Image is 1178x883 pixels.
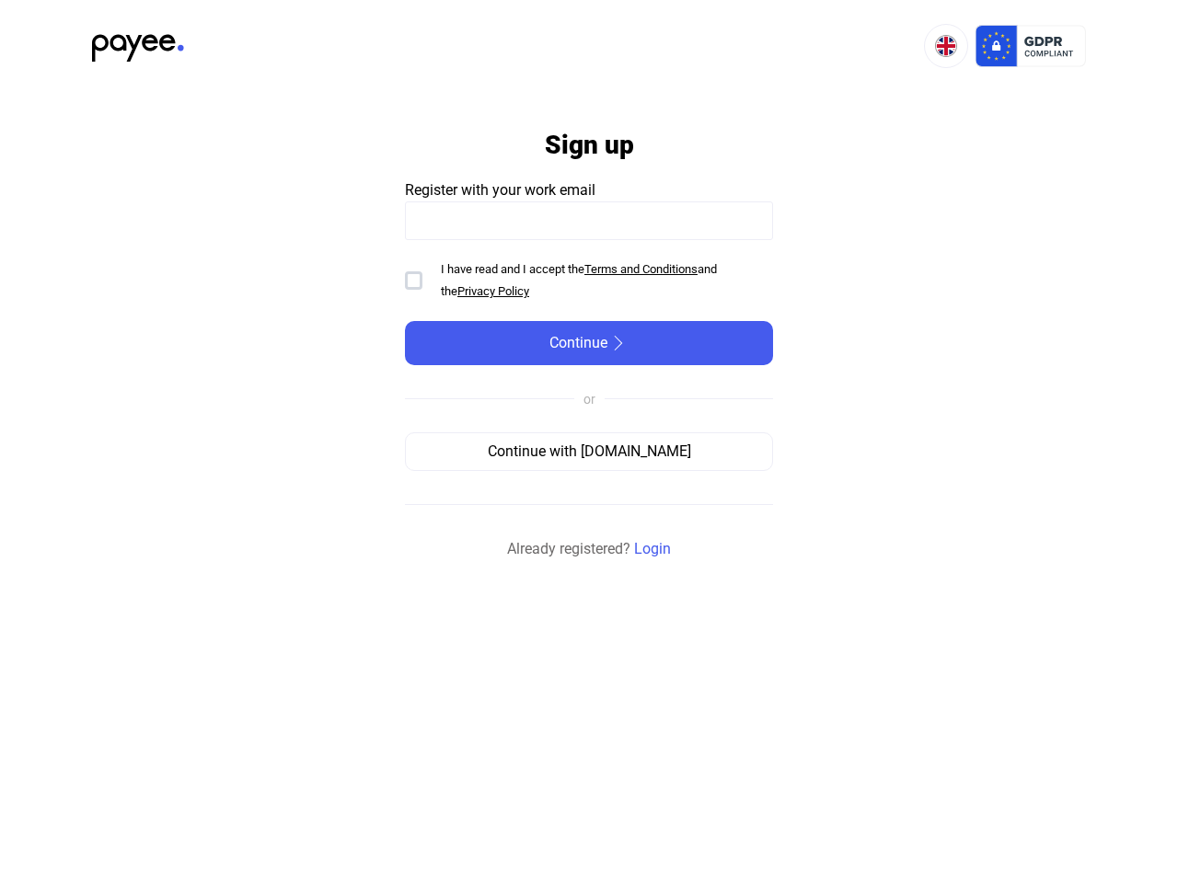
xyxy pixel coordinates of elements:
[634,538,671,560] a: Login
[607,336,629,350] img: arrow-right-white
[924,24,968,68] button: EN
[545,129,634,161] h1: Sign up
[583,388,595,410] div: or
[457,284,532,298] a: Privacy Policy
[405,432,773,471] button: Continue with [DOMAIN_NAME]
[976,24,1086,68] img: gdpr
[549,332,607,354] span: Continue
[935,35,957,57] img: EN
[584,262,698,276] a: Terms and Conditions
[411,441,767,463] div: Continue with [DOMAIN_NAME]
[507,538,630,560] span: Already registered?
[92,24,184,62] img: black-payee-blue-dot.svg
[441,262,584,276] span: I have read and I accept the
[405,321,773,365] button: Continuearrow-right-white
[457,284,529,298] u: Privacy Policy
[405,181,595,199] span: Register with your work email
